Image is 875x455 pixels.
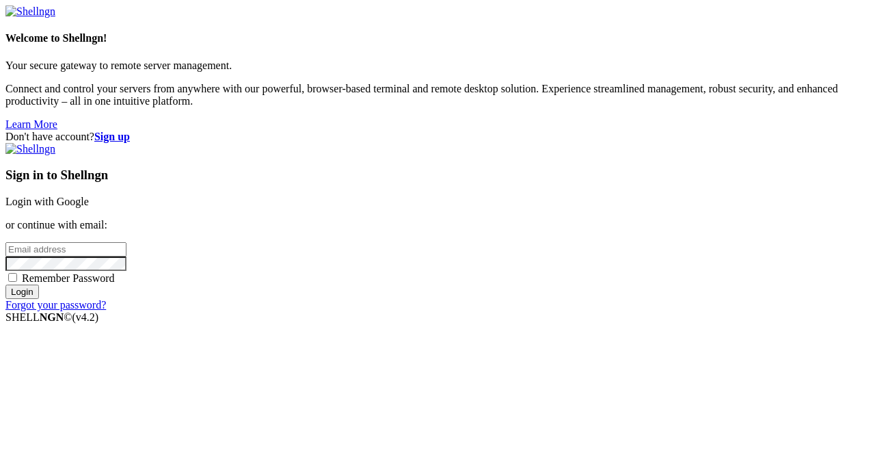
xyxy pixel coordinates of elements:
a: Sign up [94,131,130,142]
b: NGN [40,311,64,323]
span: 4.2.0 [72,311,99,323]
p: Your secure gateway to remote server management. [5,60,870,72]
input: Email address [5,242,126,257]
h4: Welcome to Shellngn! [5,32,870,44]
div: Don't have account? [5,131,870,143]
span: SHELL © [5,311,98,323]
a: Login with Google [5,196,89,207]
span: Remember Password [22,272,115,284]
input: Login [5,285,39,299]
img: Shellngn [5,5,55,18]
a: Learn More [5,118,57,130]
p: Connect and control your servers from anywhere with our powerful, browser-based terminal and remo... [5,83,870,107]
a: Forgot your password? [5,299,106,311]
h3: Sign in to Shellngn [5,168,870,183]
input: Remember Password [8,273,17,282]
img: Shellngn [5,143,55,155]
p: or continue with email: [5,219,870,231]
